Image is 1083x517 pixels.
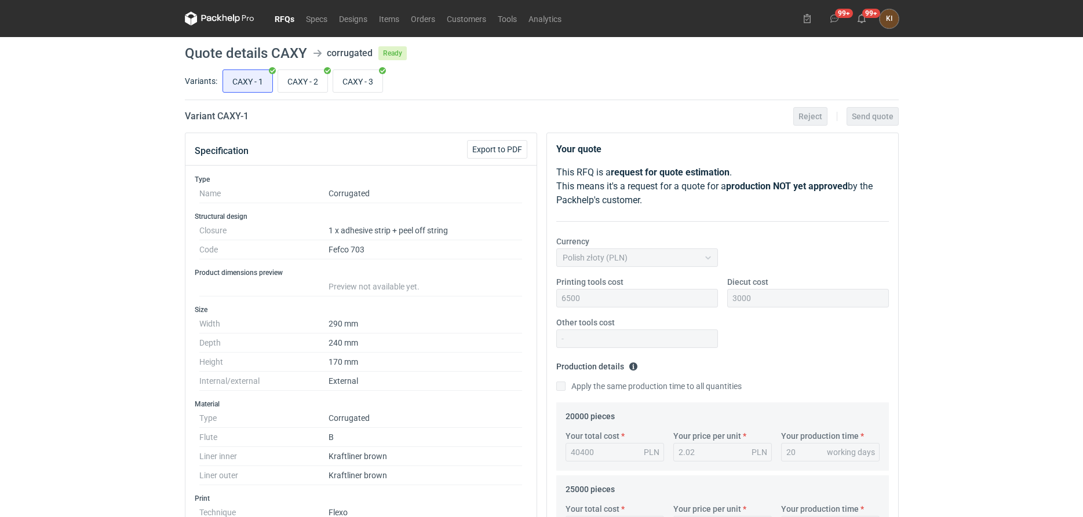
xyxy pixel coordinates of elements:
label: CAXY - 1 [223,69,273,93]
a: Customers [441,12,492,25]
dd: 170 mm [329,353,523,372]
label: Your price per unit [673,503,741,515]
label: CAXY - 3 [333,69,383,93]
label: Apply the same production time to all quantities [556,380,742,392]
dd: 240 mm [329,333,523,353]
a: Orders [405,12,441,25]
dd: 1 x adhesive strip + peel off string [329,221,523,240]
label: Your production time [781,430,859,442]
h3: Type [195,175,527,184]
h1: Quote details CAXY [185,46,307,60]
label: Currency [556,236,589,247]
dd: Corrugated [329,184,523,203]
dd: Corrugated [329,409,523,428]
dd: B [329,428,523,447]
a: Specs [300,12,333,25]
strong: production NOT yet approved [726,181,848,192]
span: Send quote [852,112,894,120]
h3: Product dimensions preview [195,268,527,277]
strong: request for quote estimation [611,167,730,178]
h3: Size [195,305,527,314]
div: PLN [644,446,659,458]
dt: Liner inner [199,447,329,466]
dt: Flute [199,428,329,447]
button: 99+ [825,9,844,28]
button: Reject [793,107,827,126]
dt: Code [199,240,329,259]
a: RFQs [269,12,300,25]
h2: Variant CAXY - 1 [185,109,249,123]
svg: Packhelp Pro [185,12,254,25]
strong: Your quote [556,144,601,155]
dt: Width [199,314,329,333]
dt: Height [199,353,329,372]
label: CAXY - 2 [278,69,328,93]
a: Analytics [523,12,567,25]
span: Preview not available yet. [329,282,420,291]
button: 99+ [852,9,871,28]
legend: 20000 pieces [566,407,615,421]
legend: Production details [556,357,638,371]
label: Your total cost [566,503,619,515]
div: Karolina Idkowiak [880,9,899,28]
label: Printing tools cost [556,276,623,288]
span: Export to PDF [472,145,522,153]
button: KI [880,9,899,28]
span: Reject [798,112,822,120]
h3: Print [195,494,527,503]
dd: External [329,372,523,391]
dt: Name [199,184,329,203]
span: Ready [378,46,407,60]
p: This RFQ is a . This means it's a request for a quote for a by the Packhelp's customer. [556,166,889,207]
label: Variants: [185,75,217,87]
dd: Fefco 703 [329,240,523,259]
label: Other tools cost [556,317,615,328]
label: Your production time [781,503,859,515]
h3: Structural design [195,212,527,221]
dd: Kraftliner brown [329,447,523,466]
dd: 290 mm [329,314,523,333]
dd: Kraftliner brown [329,466,523,485]
a: Designs [333,12,373,25]
dt: Internal/external [199,372,329,391]
dt: Depth [199,333,329,353]
h3: Material [195,399,527,409]
button: Export to PDF [467,140,527,159]
button: Specification [195,137,249,165]
a: Tools [492,12,523,25]
dt: Liner outer [199,466,329,485]
legend: 25000 pieces [566,480,615,494]
a: Items [373,12,405,25]
button: Send quote [847,107,899,126]
div: PLN [752,446,767,458]
label: Diecut cost [727,276,768,288]
div: corrugated [327,46,373,60]
dt: Type [199,409,329,428]
div: working days [827,446,875,458]
label: Your total cost [566,430,619,442]
label: Your price per unit [673,430,741,442]
dt: Closure [199,221,329,240]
